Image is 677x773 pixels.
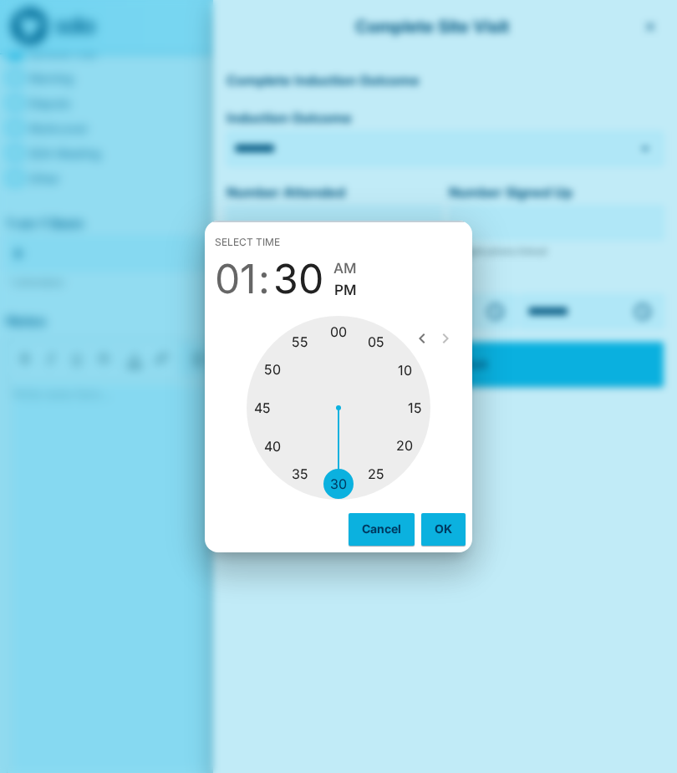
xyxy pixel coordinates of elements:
[349,513,415,545] button: Cancel
[215,256,257,303] button: 01
[334,279,357,302] span: PM
[215,229,280,256] span: Select time
[333,257,357,280] button: AM
[333,279,357,302] button: PM
[421,513,466,545] button: OK
[273,256,323,303] button: 30
[405,322,439,355] button: open previous view
[258,256,270,303] span: :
